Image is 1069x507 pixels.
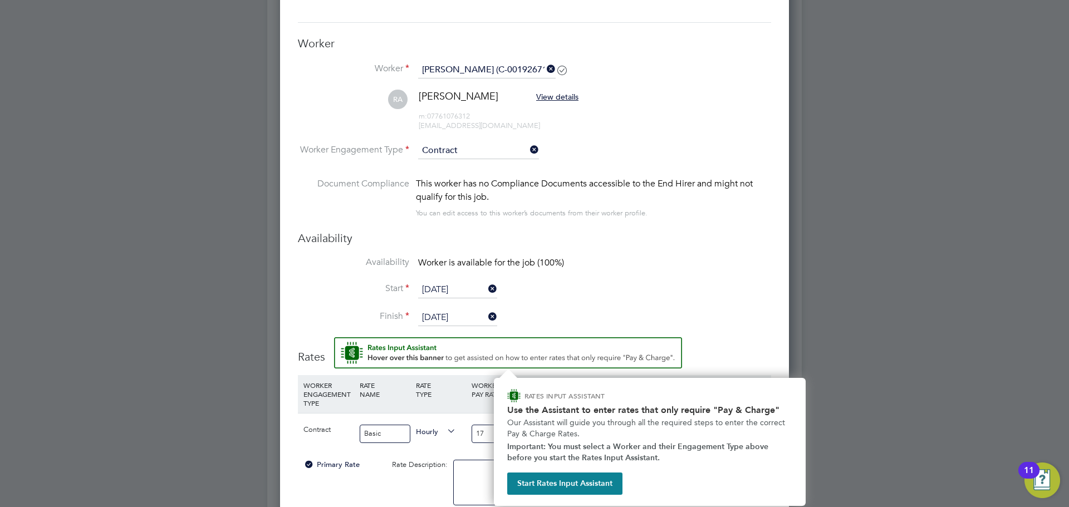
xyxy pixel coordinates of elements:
[298,311,409,322] label: Finish
[418,62,556,78] input: Search for...
[418,142,539,159] input: Select one
[298,144,409,156] label: Worker Engagement Type
[419,121,540,130] span: [EMAIL_ADDRESS][DOMAIN_NAME]
[1024,470,1034,485] div: 11
[416,425,456,437] span: Hourly
[416,206,648,220] div: You can edit access to this worker’s documents from their worker profile.
[298,36,771,51] h3: Worker
[507,442,771,462] strong: Important: You must select a Worker and their Engagement Type above before you start the Rates In...
[298,257,409,268] label: Availability
[334,337,682,368] button: Rate Assistant
[416,177,771,204] div: This worker has no Compliance Documents accessible to the End Hirer and might not qualify for thi...
[303,460,360,469] span: Primary Rate
[388,90,408,109] span: RA
[494,378,806,506] div: How to input Rates that only require Pay & Charge
[536,92,578,102] span: View details
[298,231,771,245] h3: Availability
[418,257,564,268] span: Worker is available for the job (100%)
[419,111,427,121] span: m:
[298,337,771,364] h3: Rates
[507,405,792,415] h2: Use the Assistant to enter rates that only require "Pay & Charge"
[418,282,497,298] input: Select one
[357,375,413,404] div: RATE NAME
[1024,462,1060,498] button: Open Resource Center, 11 new notifications
[525,375,581,404] div: HOLIDAY PAY
[413,375,469,404] div: RATE TYPE
[298,283,409,294] label: Start
[581,375,638,404] div: EMPLOYER COST
[638,375,694,404] div: AGENCY MARKUP
[507,417,792,439] p: Our Assistant will guide you through all the required steps to enter the correct Pay & Charge Rates.
[694,375,731,413] div: AGENCY CHARGE RATE
[507,472,622,495] button: Start Rates Input Assistant
[419,90,498,102] span: [PERSON_NAME]
[419,111,470,121] span: 07761076312
[524,391,664,401] p: RATES INPUT ASSISTANT
[418,309,497,326] input: Select one
[507,389,521,402] img: ENGAGE Assistant Icon
[301,375,357,413] div: WORKER ENGAGEMENT TYPE
[303,425,331,434] span: Contract
[298,63,409,75] label: Worker
[298,177,409,218] label: Document Compliance
[392,460,448,469] span: Rate Description:
[469,375,525,404] div: WORKER PAY RATE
